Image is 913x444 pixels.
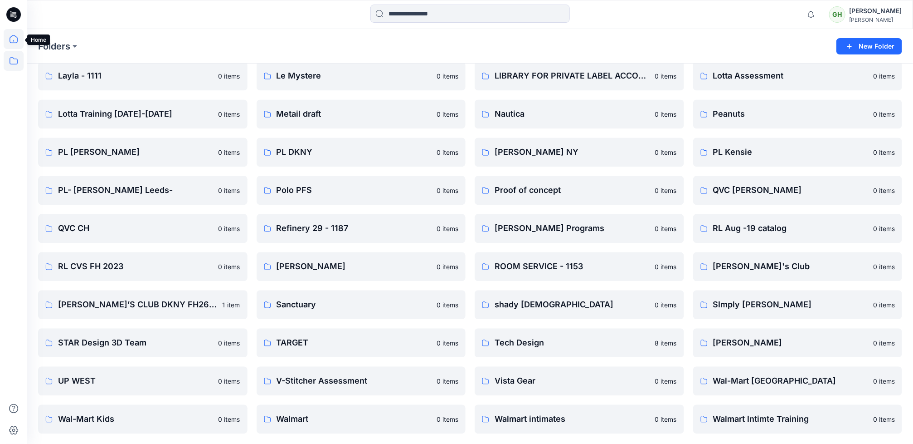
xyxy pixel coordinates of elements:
[693,176,903,205] a: QVC [PERSON_NAME]0 items
[277,298,432,311] p: Sanctuary
[257,366,466,395] a: V-Stitcher Assessment0 items
[58,375,213,387] p: UP WEST
[849,5,902,16] div: [PERSON_NAME]
[693,252,903,281] a: [PERSON_NAME]'s Club0 items
[475,61,684,90] a: LIBRARY FOR PRIVATE LABEL ACCOUNTS0 items
[693,405,903,434] a: Walmart Intimte Training0 items
[655,109,677,119] p: 0 items
[38,138,248,167] a: PL [PERSON_NAME]0 items
[713,413,868,425] p: Walmart Intimte Training
[655,148,677,157] p: 0 items
[836,38,902,54] button: New Folder
[223,300,240,310] p: 1 item
[38,405,248,434] a: Wal-Mart Kids0 items
[257,214,466,243] a: Refinery 29 - 11870 items
[495,336,650,349] p: Tech Design
[38,61,248,90] a: Layla - 11110 items
[873,376,895,386] p: 0 items
[873,414,895,424] p: 0 items
[277,69,432,82] p: Le Mystere
[655,262,677,271] p: 0 items
[257,138,466,167] a: PL DKNY0 items
[655,338,677,348] p: 8 items
[219,376,240,386] p: 0 items
[58,413,213,425] p: Wal-Mart Kids
[495,184,650,197] p: Proof of concept
[873,300,895,310] p: 0 items
[495,69,650,82] p: LIBRARY FOR PRIVATE LABEL ACCOUNTS
[38,99,248,128] a: Lotta Training [DATE]-[DATE]0 items
[693,99,903,128] a: Peanuts0 items
[655,414,677,424] p: 0 items
[475,176,684,205] a: Proof of concept0 items
[58,69,213,82] p: Layla - 1111
[437,300,458,310] p: 0 items
[38,40,70,53] a: Folders
[713,69,868,82] p: Lotta Assessment
[277,108,432,120] p: Metail draft
[38,252,248,281] a: RL CVS FH 20230 items
[58,260,213,273] p: RL CVS FH 2023
[495,222,650,235] p: [PERSON_NAME] Programs
[873,109,895,119] p: 0 items
[257,99,466,128] a: Metail draft0 items
[655,186,677,195] p: 0 items
[475,290,684,319] a: shady [DEMOGRAPHIC_DATA]0 items
[437,71,458,81] p: 0 items
[713,298,868,311] p: SImply [PERSON_NAME]
[873,224,895,233] p: 0 items
[437,186,458,195] p: 0 items
[219,262,240,271] p: 0 items
[475,99,684,128] a: Nautica0 items
[495,108,650,120] p: Nautica
[277,146,432,158] p: PL DKNY
[437,224,458,233] p: 0 items
[219,71,240,81] p: 0 items
[713,260,868,273] p: [PERSON_NAME]'s Club
[713,184,868,197] p: QVC [PERSON_NAME]
[713,222,868,235] p: RL Aug -19 catalog
[475,405,684,434] a: Walmart intimates0 items
[257,328,466,357] a: TARGET0 items
[257,252,466,281] a: [PERSON_NAME]0 items
[693,61,903,90] a: Lotta Assessment0 items
[693,290,903,319] a: SImply [PERSON_NAME]0 items
[58,298,217,311] p: [PERSON_NAME]’S CLUB DKNY FH26 3D FIT
[495,298,650,311] p: shady [DEMOGRAPHIC_DATA]
[257,405,466,434] a: Walmart0 items
[437,109,458,119] p: 0 items
[277,260,432,273] p: [PERSON_NAME]
[257,290,466,319] a: Sanctuary0 items
[437,148,458,157] p: 0 items
[495,375,650,387] p: Vista Gear
[437,414,458,424] p: 0 items
[277,413,432,425] p: Walmart
[475,138,684,167] a: [PERSON_NAME] NY0 items
[655,224,677,233] p: 0 items
[219,224,240,233] p: 0 items
[475,366,684,395] a: Vista Gear0 items
[277,336,432,349] p: TARGET
[257,61,466,90] a: Le Mystere0 items
[257,176,466,205] a: Polo PFS0 items
[655,300,677,310] p: 0 items
[873,262,895,271] p: 0 items
[219,186,240,195] p: 0 items
[475,214,684,243] a: [PERSON_NAME] Programs0 items
[219,414,240,424] p: 0 items
[38,328,248,357] a: STAR Design 3D Team0 items
[495,146,650,158] p: [PERSON_NAME] NY
[475,328,684,357] a: Tech Design8 items
[655,71,677,81] p: 0 items
[693,328,903,357] a: [PERSON_NAME]0 items
[38,214,248,243] a: QVC CH0 items
[219,338,240,348] p: 0 items
[693,214,903,243] a: RL Aug -19 catalog0 items
[873,148,895,157] p: 0 items
[58,146,213,158] p: PL [PERSON_NAME]
[38,176,248,205] a: PL- [PERSON_NAME] Leeds-0 items
[713,108,868,120] p: Peanuts
[713,146,868,158] p: PL Kensie
[693,366,903,395] a: Wal-Mart [GEOGRAPHIC_DATA]0 items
